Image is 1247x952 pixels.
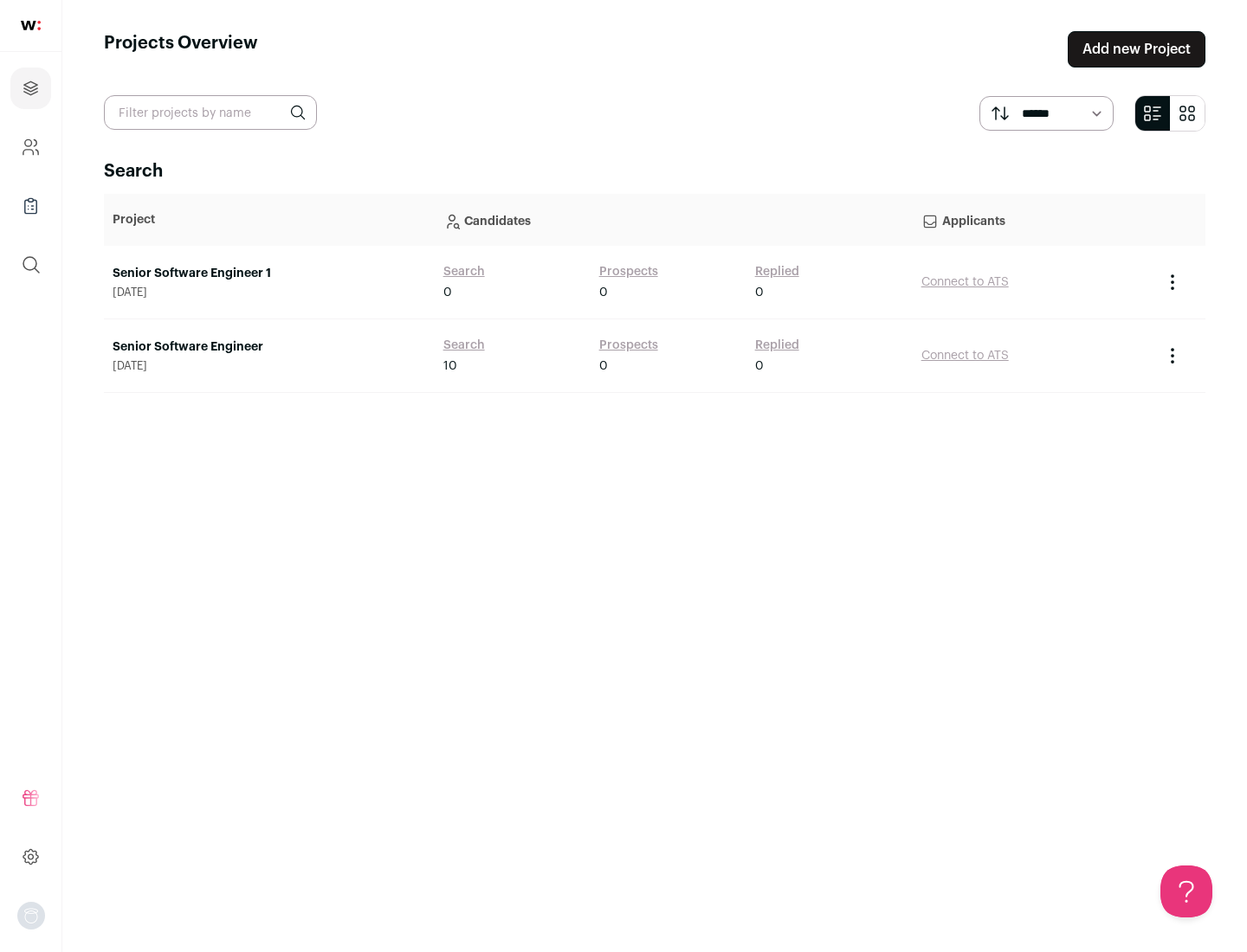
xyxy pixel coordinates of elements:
p: Candidates [443,203,904,237]
iframe: Help Scout Beacon - Open [1160,865,1212,917]
a: Senior Software Engineer 1 [113,265,426,282]
span: 0 [755,284,764,301]
a: Projects [10,68,51,109]
span: 0 [599,284,608,301]
a: Company and ATS Settings [10,126,51,168]
button: Project Actions [1162,345,1183,366]
span: 0 [599,357,608,375]
a: Prospects [599,263,658,280]
a: Company Lists [10,185,51,227]
span: 0 [755,357,764,375]
img: nopic.png [17,902,45,929]
a: Add new Project [1068,31,1205,68]
a: Connect to ATS [921,276,1009,288]
a: Replied [755,263,799,280]
span: [DATE] [113,286,426,299]
span: 0 [443,284,452,301]
p: Project [113,211,426,228]
a: Connect to ATS [921,350,1009,362]
h2: Search [104,159,1205,183]
p: Applicants [921,203,1145,237]
span: [DATE] [113,359,426,373]
span: 10 [443,357,457,375]
a: Senior Software Engineer [113,338,426,356]
button: Project Actions [1162,272,1183,293]
h1: Projects Overview [104,31,258,68]
a: Prospects [599,337,658,354]
input: Filter projects by name [104,95,317,130]
button: Open dropdown [17,902,45,929]
a: Search [443,263,485,280]
img: wellfound-shorthand-0d5821cbd27db2630d0214b213865d53afaa358527fdda9d0ea32b1df1b89c2c.svg [21,21,41,30]
a: Search [443,337,485,354]
a: Replied [755,337,799,354]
